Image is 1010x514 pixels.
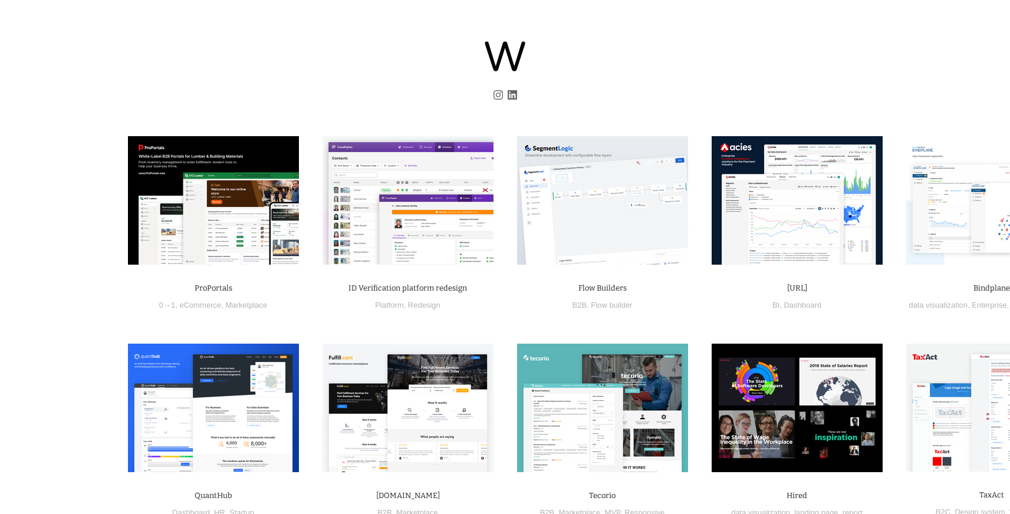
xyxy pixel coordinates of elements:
span: , [587,301,589,309]
a: ID Verification platform redesign [348,284,467,292]
a: Enterprise [972,301,1006,309]
a: eCommerce [179,301,221,309]
span: , [404,301,406,309]
img: Acies.ai [712,136,883,265]
a: Hired [787,491,807,500]
img: Tecorio [517,344,688,472]
img: ID Verification platform redesign [323,136,494,265]
span: , [221,301,223,309]
img: Nick Vyhouski [485,41,525,71]
a: Tecorio [589,491,616,500]
a: Platform [375,301,403,309]
a: QuantHub [195,491,232,500]
span: , [1006,301,1009,309]
img: Flow Builders [517,136,688,265]
a: BI [772,301,779,309]
a: TaxAct [979,490,1004,499]
a: Flow builder [591,301,632,309]
a: Bindplane [973,284,1010,292]
img: Fulfill.com [323,344,494,472]
a: [URL] [787,284,807,292]
img: ProPortals [128,136,299,265]
a: B2B [573,301,587,309]
a: 0→1 [159,301,175,309]
a: ProPortals [195,284,232,292]
a: Marketplace [225,301,267,309]
img: QuantHub [128,344,299,472]
span: , [968,301,970,309]
a: data visualization [909,301,968,309]
a: Redesign [408,301,440,309]
img: Hired [712,344,883,472]
a: [DOMAIN_NAME] [376,491,440,500]
a: Dashboard [784,301,821,309]
a: Flow Builders [578,284,627,292]
span: , [175,301,177,309]
span: , [779,301,782,309]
